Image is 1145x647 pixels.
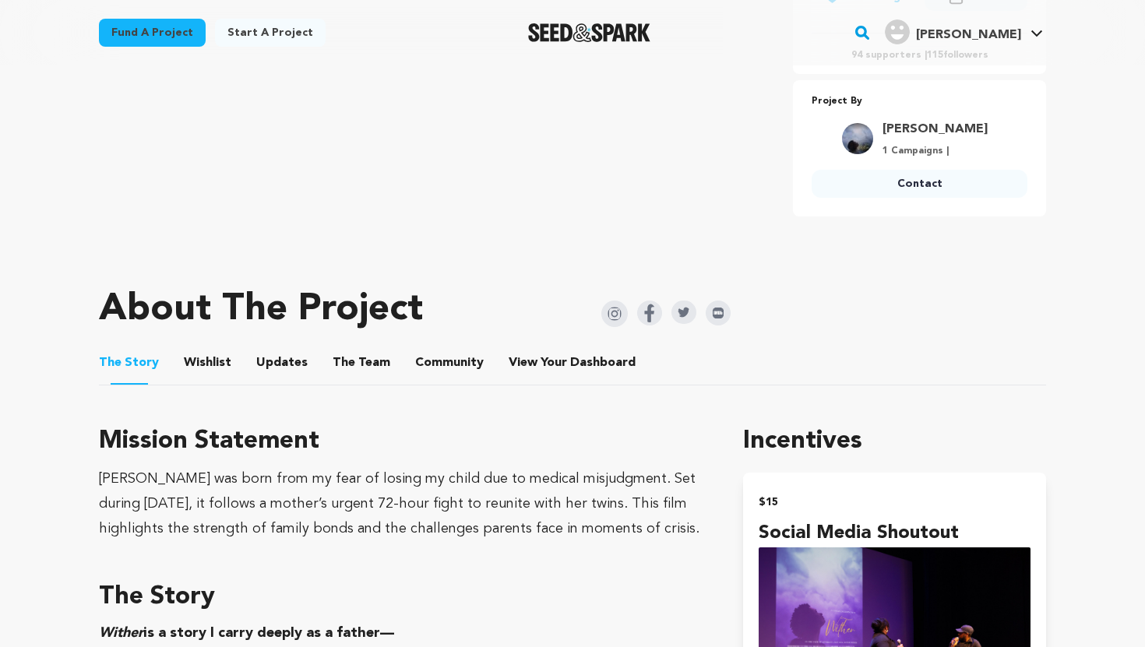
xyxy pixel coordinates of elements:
[882,16,1046,44] a: Monique C.'s Profile
[743,423,1046,460] h1: Incentives
[759,491,1030,513] h2: $15
[885,19,910,44] img: user.png
[812,170,1027,198] a: Contact
[885,19,1021,44] div: Monique C.'s Profile
[916,29,1021,41] span: [PERSON_NAME]
[842,123,873,154] img: b15dc89419a32e62.jpg
[333,353,390,372] span: Team
[883,120,988,139] a: Goto Logan Jackson profile
[333,353,355,372] span: The
[759,519,1030,547] h4: Social Media Shoutout
[99,466,706,541] div: [PERSON_NAME] was born from my fear of losing my child due to medical misjudgment. Set during [DA...
[99,626,143,640] em: Wither
[882,16,1046,49] span: Monique C.'s Profile
[601,301,628,327] img: Seed&Spark Instagram Icon
[528,23,650,42] img: Seed&Spark Logo Dark Mode
[99,353,122,372] span: The
[637,301,662,325] img: Seed&Spark Facebook Icon
[883,145,988,157] p: 1 Campaigns |
[215,19,326,47] a: Start a project
[706,301,731,325] img: Seed&Spark IMDB Icon
[528,23,650,42] a: Seed&Spark Homepage
[415,353,484,372] span: Community
[99,291,423,329] h1: About The Project
[509,353,639,372] span: Your
[570,353,636,372] span: Dashboard
[99,423,706,460] h3: Mission Statement
[812,93,1027,111] p: Project By
[256,353,308,372] span: Updates
[509,353,639,372] a: ViewYourDashboard
[99,19,206,47] a: Fund a project
[99,578,706,616] h3: The Story
[671,301,696,324] img: Seed&Spark Twitter Icon
[99,622,706,644] h3: is a story I carry deeply as a father—
[184,353,231,372] span: Wishlist
[99,353,159,372] span: Story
